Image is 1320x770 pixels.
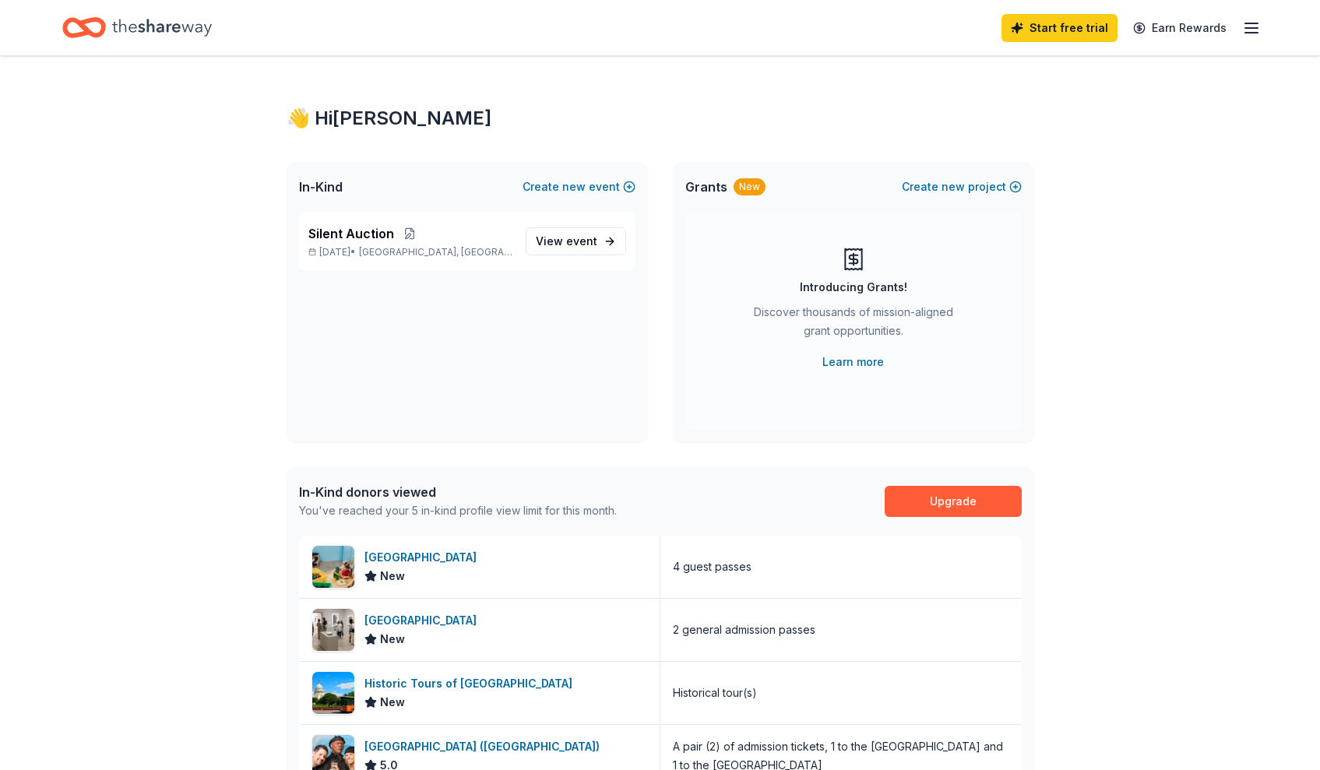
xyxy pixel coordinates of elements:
a: Home [62,9,212,46]
span: [GEOGRAPHIC_DATA], [GEOGRAPHIC_DATA] [359,246,512,258]
a: Upgrade [885,486,1022,517]
span: View [536,232,597,251]
span: In-Kind [299,178,343,196]
div: Historic Tours of [GEOGRAPHIC_DATA] [364,674,579,693]
div: 👋 Hi [PERSON_NAME] [287,106,1034,131]
p: [DATE] • [308,246,513,258]
span: new [562,178,586,196]
div: [GEOGRAPHIC_DATA] [364,548,483,567]
span: new [942,178,965,196]
div: Introducing Grants! [800,278,907,297]
span: Silent Auction [308,224,394,243]
a: Start free trial [1001,14,1118,42]
img: Image for San Diego Children's Discovery Museum [312,546,354,588]
span: Grants [685,178,727,196]
div: 4 guest passes [673,557,752,576]
img: Image for San Diego Museum of Art [312,609,354,651]
button: Createnewproject [902,178,1022,196]
span: event [566,234,597,248]
span: New [380,567,405,585]
a: View event [526,227,626,255]
span: New [380,693,405,712]
div: In-Kind donors viewed [299,483,617,501]
button: Createnewevent [523,178,635,196]
div: [GEOGRAPHIC_DATA] [364,611,483,630]
span: New [380,630,405,649]
a: Earn Rewards [1124,14,1236,42]
div: Discover thousands of mission-aligned grant opportunities. [748,303,959,346]
div: 2 general admission passes [673,621,815,639]
div: New [734,178,766,195]
a: Learn more [822,353,884,371]
img: Image for Historic Tours of America [312,672,354,714]
div: [GEOGRAPHIC_DATA] ([GEOGRAPHIC_DATA]) [364,737,606,756]
div: Historical tour(s) [673,684,757,702]
div: You've reached your 5 in-kind profile view limit for this month. [299,501,617,520]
